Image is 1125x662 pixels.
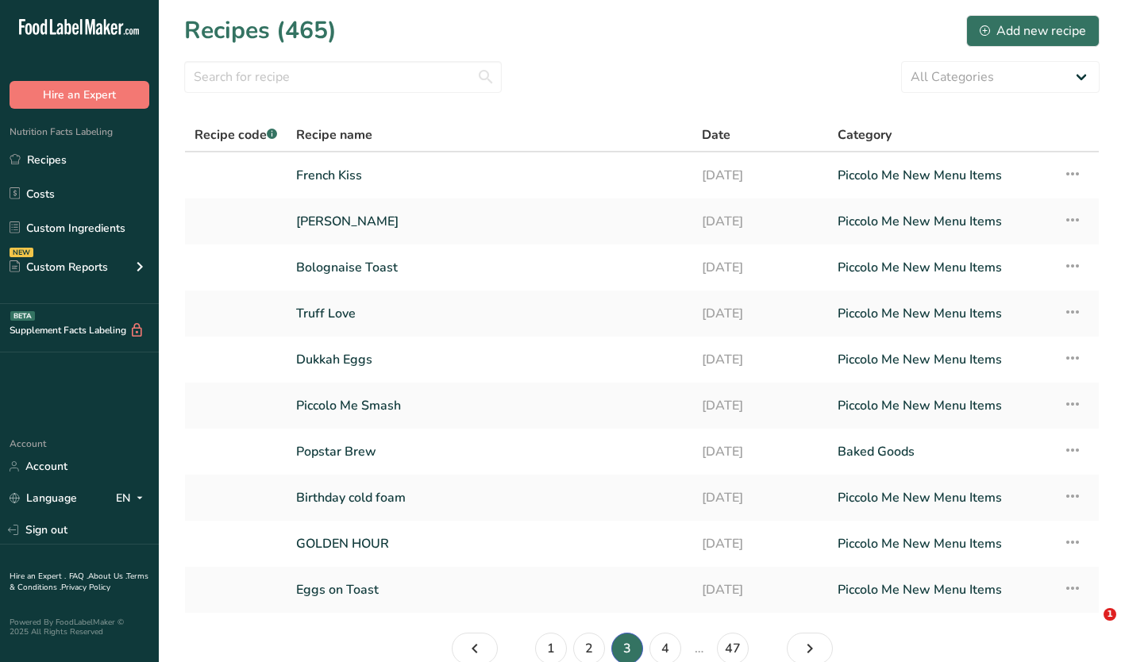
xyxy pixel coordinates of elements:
a: [DATE] [702,573,819,606]
a: Privacy Policy [61,582,110,593]
button: Add new recipe [966,15,1100,47]
a: Piccolo Me Smash [296,389,683,422]
a: Popstar Brew [296,435,683,468]
div: Powered By FoodLabelMaker © 2025 All Rights Reserved [10,618,149,637]
a: About Us . [88,571,126,582]
span: Recipe code [195,126,277,144]
a: [DATE] [702,435,819,468]
a: [PERSON_NAME] [296,205,683,238]
a: Language [10,484,77,512]
span: Recipe name [296,125,372,144]
a: GOLDEN HOUR [296,527,683,560]
a: Piccolo Me New Menu Items [838,389,1044,422]
a: [DATE] [702,251,819,284]
a: [DATE] [702,297,819,330]
a: [DATE] [702,389,819,422]
a: Truff Love [296,297,683,330]
iframe: Intercom live chat [1071,608,1109,646]
a: Bolognaise Toast [296,251,683,284]
a: Hire an Expert . [10,571,66,582]
a: Dukkah Eggs [296,343,683,376]
a: Baked Goods [838,435,1044,468]
a: Eggs on Toast [296,573,683,606]
a: [DATE] [702,343,819,376]
a: [DATE] [702,205,819,238]
a: [DATE] [702,159,819,192]
h1: Recipes (465) [184,13,337,48]
div: EN [116,489,149,508]
span: Category [838,125,892,144]
a: Piccolo Me New Menu Items [838,159,1044,192]
div: Add new recipe [980,21,1086,40]
a: Piccolo Me New Menu Items [838,573,1044,606]
a: Piccolo Me New Menu Items [838,481,1044,514]
a: Birthday cold foam [296,481,683,514]
span: Date [702,125,730,144]
a: [DATE] [702,481,819,514]
a: Piccolo Me New Menu Items [838,251,1044,284]
a: Piccolo Me New Menu Items [838,297,1044,330]
div: NEW [10,248,33,257]
a: Piccolo Me New Menu Items [838,343,1044,376]
a: Terms & Conditions . [10,571,148,593]
div: BETA [10,311,35,321]
a: [DATE] [702,527,819,560]
a: Piccolo Me New Menu Items [838,527,1044,560]
a: Piccolo Me New Menu Items [838,205,1044,238]
a: French Kiss [296,159,683,192]
a: FAQ . [69,571,88,582]
input: Search for recipe [184,61,502,93]
span: 1 [1104,608,1116,621]
div: Custom Reports [10,259,108,275]
button: Hire an Expert [10,81,149,109]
